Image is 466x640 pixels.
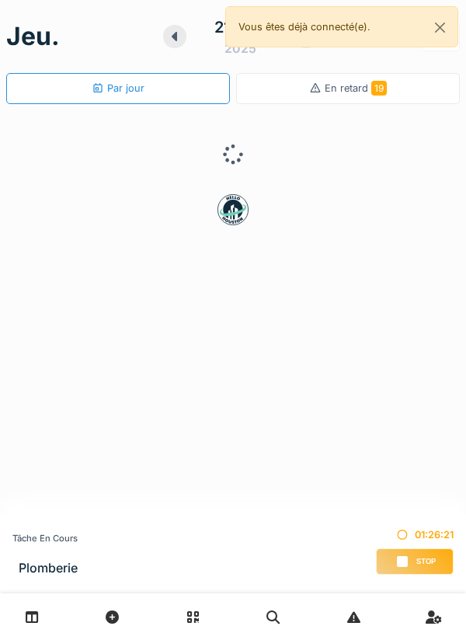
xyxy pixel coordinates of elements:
div: 21 août [214,16,266,39]
h3: Plomberie [19,561,78,576]
span: En retard [325,82,387,94]
span: 19 [371,81,387,96]
h1: jeu. [6,22,60,51]
span: Stop [416,556,436,567]
button: Close [423,7,457,48]
div: 2025 [224,39,256,57]
div: Vous êtes déjà connecté(e). [225,6,458,47]
div: Tâche en cours [12,532,78,545]
div: 01:26:21 [376,527,454,542]
div: Par jour [92,81,144,96]
img: badge-BVDL4wpA.svg [217,194,249,225]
